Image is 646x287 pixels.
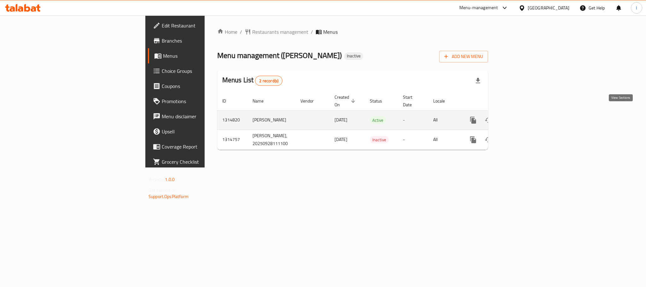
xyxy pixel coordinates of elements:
a: Grocery Checklist [148,154,253,169]
a: Branches [148,33,253,48]
span: Menus [163,52,248,60]
h2: Menus List [222,75,282,86]
nav: breadcrumb [217,28,488,36]
div: Total records count [255,76,282,86]
a: Menu disclaimer [148,109,253,124]
div: Inactive [344,52,363,60]
td: [PERSON_NAME] [247,110,295,130]
span: Menus [323,28,338,36]
span: l [636,4,637,11]
span: Inactive [370,136,389,143]
span: Choice Groups [162,67,248,75]
span: Inactive [344,53,363,59]
span: Restaurants management [252,28,308,36]
td: [PERSON_NAME], 20250928111100 [247,130,295,149]
li: / [311,28,313,36]
a: Support.OpsPlatform [148,192,189,201]
button: Change Status [481,132,496,147]
div: Active [370,116,386,124]
a: Coverage Report [148,139,253,154]
span: Vendor [300,97,322,105]
span: Get support on: [148,186,178,194]
span: ID [222,97,234,105]
span: Menu management ( [PERSON_NAME] ) [217,48,342,62]
span: Coupons [162,82,248,90]
span: Coverage Report [162,143,248,150]
button: more [466,132,481,147]
span: [DATE] [335,116,347,124]
a: Upsell [148,124,253,139]
button: more [466,113,481,128]
td: - [398,110,428,130]
button: Add New Menu [439,51,488,62]
span: Version: [148,175,164,184]
span: Upsell [162,128,248,135]
span: Branches [162,37,248,44]
a: Coupons [148,79,253,94]
span: Menu disclaimer [162,113,248,120]
span: Start Date [403,93,421,108]
span: 1.0.0 [165,175,175,184]
button: Change Status [481,113,496,128]
span: 2 record(s) [255,78,282,84]
a: Restaurants management [245,28,308,36]
span: [DATE] [335,135,347,143]
a: Edit Restaurant [148,18,253,33]
table: enhanced table [217,91,531,150]
div: Export file [470,73,486,88]
td: All [428,110,461,130]
a: Promotions [148,94,253,109]
span: Name [253,97,272,105]
div: Menu-management [459,4,498,12]
span: Active [370,117,386,124]
th: Actions [461,91,531,111]
div: [GEOGRAPHIC_DATA] [528,4,569,11]
td: All [428,130,461,149]
span: Add New Menu [444,53,483,61]
a: Choice Groups [148,63,253,79]
span: Created On [335,93,357,108]
span: Status [370,97,390,105]
span: Locale [433,97,453,105]
td: - [398,130,428,149]
span: Grocery Checklist [162,158,248,166]
a: Menus [148,48,253,63]
span: Edit Restaurant [162,22,248,29]
span: Promotions [162,97,248,105]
